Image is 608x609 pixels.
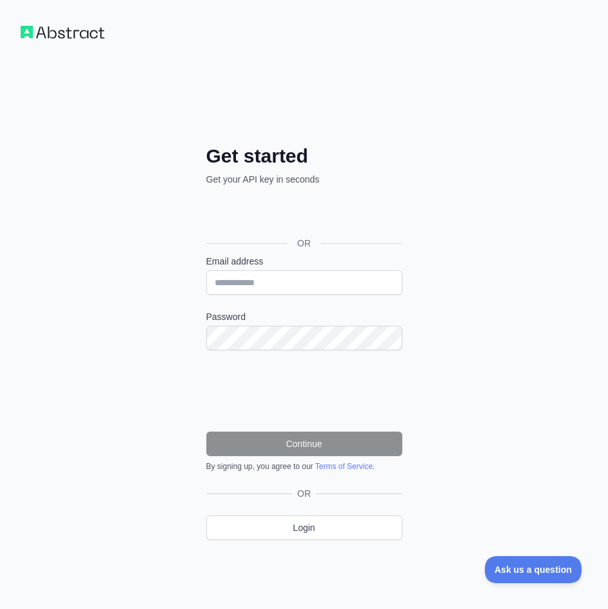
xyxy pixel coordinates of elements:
h2: Get started [206,145,402,168]
div: By signing up, you agree to our . [206,461,402,472]
p: Get your API key in seconds [206,173,402,186]
iframe: Toggle Customer Support [485,556,582,583]
span: OR [287,237,321,250]
a: Terms of Service [315,462,373,471]
iframe: reCAPTCHA [206,366,402,416]
a: Login [206,515,402,540]
iframe: Google ile Oturum Açma Düğmesi [200,200,406,228]
img: Workflow [21,26,104,39]
label: Password [206,310,402,323]
label: Email address [206,255,402,268]
button: Continue [206,432,402,456]
span: OR [292,487,316,500]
